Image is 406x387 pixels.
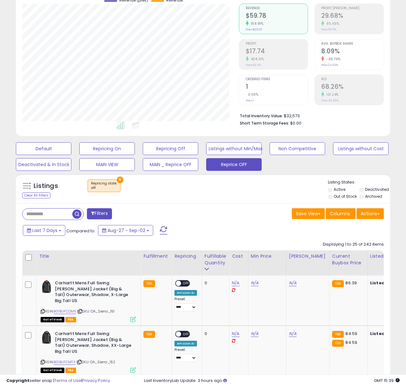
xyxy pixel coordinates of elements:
div: Fulfillment [143,253,169,260]
div: seller snap | | [6,378,110,384]
span: Revenue [246,7,308,10]
a: N/A [251,280,259,286]
button: Filters [87,208,112,219]
a: Privacy Policy [82,377,110,384]
div: [PERSON_NAME] [289,253,327,260]
div: 0 [205,280,224,286]
button: Aug-27 - Sep-02 [98,225,153,236]
span: ROI [321,78,383,81]
div: Amazon AI [174,290,197,296]
a: N/A [251,331,259,337]
small: FBA [332,331,344,338]
span: OFF [181,281,192,286]
span: Profit [PERSON_NAME] [321,7,383,10]
h2: 8.09% [321,48,383,56]
div: Preset: [174,297,197,311]
b: Listed Price: [370,331,399,337]
p: Listing States: [328,179,390,185]
button: Save View [292,208,325,219]
button: Default [16,142,71,155]
strong: Copyright [6,377,29,384]
b: Carhartt Mens Full Swing [PERSON_NAME] Jacket (Big & Tall) Outerwear, Shadow, XX-Large Big Tall US [55,331,132,356]
div: ASIN: [41,280,136,321]
button: Repricing Off [143,142,198,155]
div: Amazon AI [174,341,197,346]
div: Preset: [174,348,197,362]
small: Prev: 23.63% [321,63,338,67]
span: 84.59 [345,339,357,345]
span: FBA [65,317,76,322]
small: 95.65% [324,21,339,26]
button: × [117,177,123,183]
img: 517laWRdi0L._SL40_.jpg [41,331,53,344]
div: Cost [232,253,246,260]
button: Deactivated & In Stock [16,158,71,171]
a: N/A [232,280,239,286]
a: Terms of Use [54,377,81,384]
li: $32,573 [240,112,379,119]
span: 86.39 [345,280,357,286]
small: Prev: 15.17% [321,28,336,31]
span: All listings that are currently out of stock and unavailable for purchase on Amazon [41,317,64,322]
small: Prev: 1 [246,99,254,102]
span: Columns [330,210,350,217]
div: Fulfillable Quantity [205,253,226,266]
div: 0 [205,331,224,337]
b: Total Inventory Value: [240,113,283,119]
b: Short Term Storage Fees: [240,120,289,126]
small: 101.24% [324,92,339,97]
button: MAIN _ Reprice OFF [143,158,198,171]
small: FBA [332,280,344,287]
span: Avg. Buybox Share [321,42,383,46]
a: N/A [232,331,239,337]
button: Non Competitive [270,142,325,155]
span: FBA [65,368,76,373]
small: -65.76% [324,57,341,61]
button: Listings without Cost [333,142,389,155]
h2: $59.78 [246,12,308,21]
button: Last 7 Days [23,225,65,236]
a: N/A [289,331,297,337]
button: Repricing On [79,142,135,155]
img: 517laWRdi0L._SL40_.jpg [41,280,53,293]
a: B01BUFCMTA [54,359,75,365]
span: | SKU: OA_Sierra_151 [77,309,115,314]
h5: Listings [34,182,58,190]
b: Listed Price: [370,280,399,286]
span: Repricing state : [91,181,117,190]
small: FBA [143,280,155,287]
small: Prev: $3.49 [246,63,261,67]
small: FBA [332,340,344,347]
span: Last 7 Days [32,227,57,234]
small: FBA [143,331,155,338]
a: N/A [289,280,297,286]
button: Listings without Min/Max [206,142,262,155]
label: Active [334,187,345,192]
div: Repricing [174,253,199,260]
span: Aug-27 - Sep-02 [108,227,145,234]
label: Out of Stock [334,194,357,199]
h2: $17.74 [246,48,308,56]
div: Clear All Filters [22,192,50,198]
div: off [91,186,117,190]
span: $0.00 [290,120,301,126]
a: B01BUFCOMK [54,309,76,314]
span: Ordered Items [246,78,308,81]
small: 408.31% [249,57,264,61]
span: 2025-09-12 15:39 GMT [374,377,400,384]
small: 0.00% [246,92,259,97]
small: Prev: 33.92% [321,99,338,102]
small: 159.91% [249,21,264,26]
small: Prev: $23.00 [246,28,262,31]
label: Archived [365,194,382,199]
span: | SKU: OA_Sierra_152 [76,359,115,364]
span: All listings that are currently out of stock and unavailable for purchase on Amazon [41,368,64,373]
span: 84.59 [345,331,357,337]
button: Columns [326,208,356,219]
button: Reprice OFF [206,158,262,171]
div: Current Buybox Price [332,253,365,266]
h2: 1 [246,83,308,92]
span: OFF [181,332,192,337]
button: MAIN VIEW [79,158,135,171]
h2: 29.68% [321,12,383,21]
